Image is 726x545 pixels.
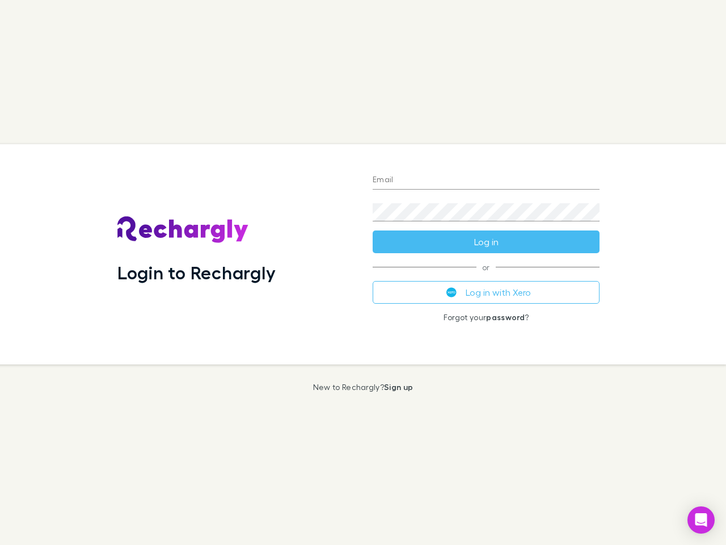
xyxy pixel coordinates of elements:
button: Log in with Xero [373,281,600,304]
div: Open Intercom Messenger [687,506,715,534]
img: Rechargly's Logo [117,216,249,244]
a: password [486,312,525,322]
button: Log in [373,230,600,253]
p: Forgot your ? [373,313,600,322]
p: New to Rechargly? [313,383,413,392]
h1: Login to Rechargly [117,262,276,283]
img: Xero's logo [446,287,457,297]
a: Sign up [384,382,413,392]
